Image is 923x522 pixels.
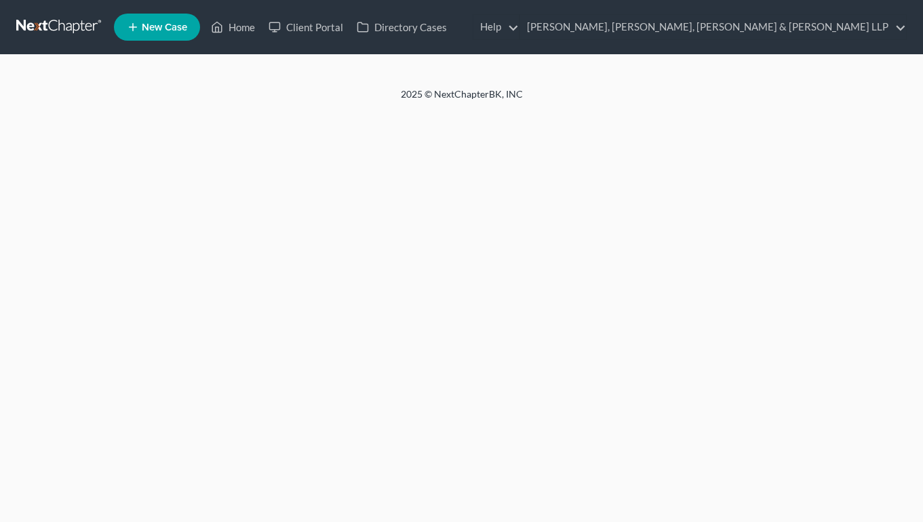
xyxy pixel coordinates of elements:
[204,15,262,39] a: Home
[473,15,519,39] a: Help
[520,15,906,39] a: [PERSON_NAME], [PERSON_NAME], [PERSON_NAME] & [PERSON_NAME] LLP
[114,14,200,41] new-legal-case-button: New Case
[75,87,848,112] div: 2025 © NextChapterBK, INC
[262,15,350,39] a: Client Portal
[350,15,454,39] a: Directory Cases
